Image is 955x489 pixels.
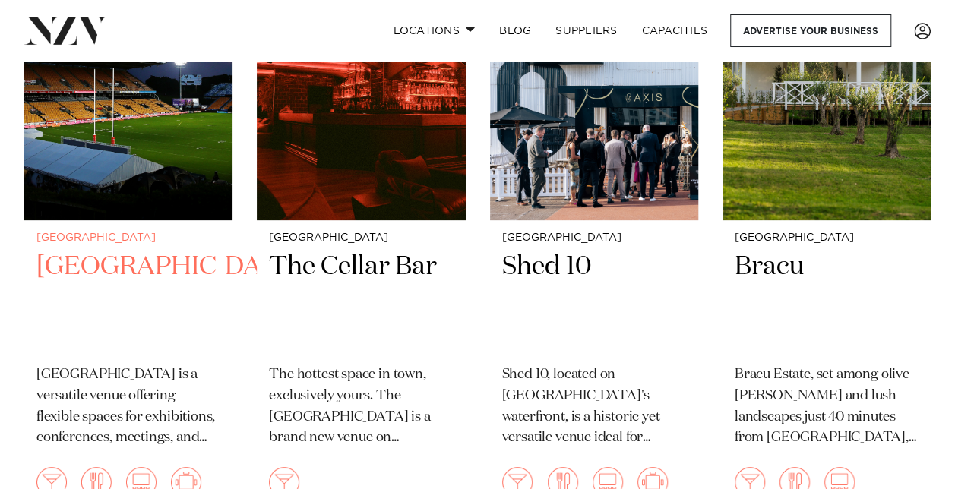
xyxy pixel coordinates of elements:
[735,364,919,450] p: Bracu Estate, set among olive [PERSON_NAME] and lush landscapes just 40 minutes from [GEOGRAPHIC_...
[269,232,453,244] small: [GEOGRAPHIC_DATA]
[381,14,487,47] a: Locations
[36,250,220,352] h2: [GEOGRAPHIC_DATA]
[487,14,543,47] a: BLOG
[269,364,453,450] p: The hottest space in town, exclusively yours. The [GEOGRAPHIC_DATA] is a brand new venue on [GEOG...
[269,250,453,352] h2: The Cellar Bar
[502,250,686,352] h2: Shed 10
[502,364,686,450] p: Shed 10, located on [GEOGRAPHIC_DATA]'s waterfront, is a historic yet versatile venue ideal for c...
[735,250,919,352] h2: Bracu
[36,232,220,244] small: [GEOGRAPHIC_DATA]
[730,14,891,47] a: Advertise your business
[543,14,629,47] a: SUPPLIERS
[24,17,107,44] img: nzv-logo.png
[630,14,720,47] a: Capacities
[502,232,686,244] small: [GEOGRAPHIC_DATA]
[36,364,220,450] p: [GEOGRAPHIC_DATA] is a versatile venue offering flexible spaces for exhibitions, conferences, mee...
[735,232,919,244] small: [GEOGRAPHIC_DATA]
